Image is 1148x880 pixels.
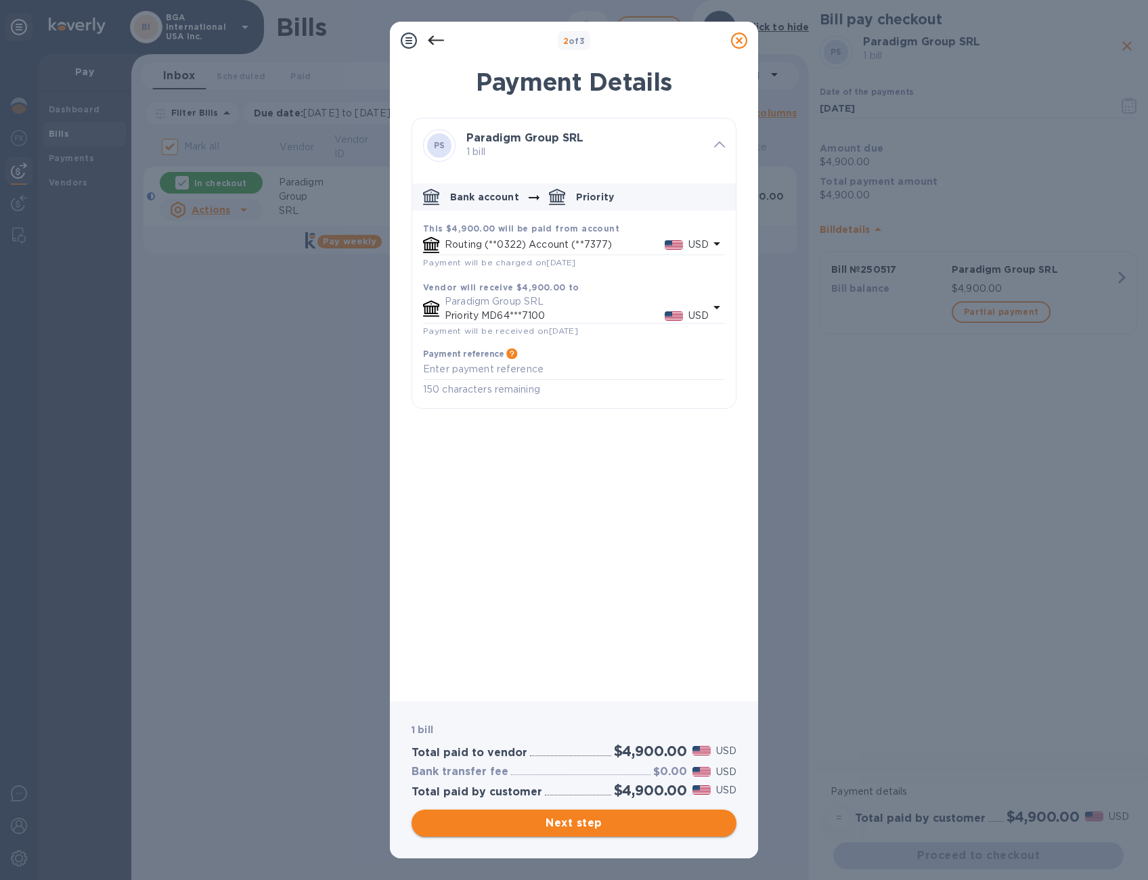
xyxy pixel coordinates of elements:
[412,747,527,760] h3: Total paid to vendor
[445,294,709,309] p: Paradigm Group SRL
[423,382,725,397] p: 150 characters remaining
[450,190,519,204] p: Bank account
[466,145,703,159] p: 1 bill
[692,767,711,776] img: USD
[665,311,683,321] img: USD
[716,783,736,797] p: USD
[412,178,736,408] div: default-method
[563,36,569,46] span: 2
[688,238,709,252] p: USD
[412,810,736,837] button: Next step
[614,743,687,760] h2: $4,900.00
[445,238,665,252] p: Routing (**0322) Account (**7377)
[576,190,614,204] p: Priority
[412,766,508,778] h3: Bank transfer fee
[614,782,687,799] h2: $4,900.00
[423,282,579,292] b: Vendor will receive $4,900.00 to
[692,746,711,755] img: USD
[716,744,736,758] p: USD
[412,118,736,173] div: PSParadigm Group SRL 1 bill
[653,766,687,778] h3: $0.00
[422,815,726,831] span: Next step
[466,131,583,144] b: Paradigm Group SRL
[412,68,736,96] h1: Payment Details
[665,240,683,250] img: USD
[423,257,576,267] span: Payment will be charged on [DATE]
[412,724,433,735] b: 1 bill
[445,309,665,323] p: Priority MD64***7100
[716,765,736,779] p: USD
[412,786,542,799] h3: Total paid by customer
[563,36,586,46] b: of 3
[692,785,711,795] img: USD
[688,309,709,323] p: USD
[434,140,445,150] b: PS
[423,223,619,234] b: This $4,900.00 will be paid from account
[423,349,504,359] h3: Payment reference
[423,326,578,336] span: Payment will be received on [DATE]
